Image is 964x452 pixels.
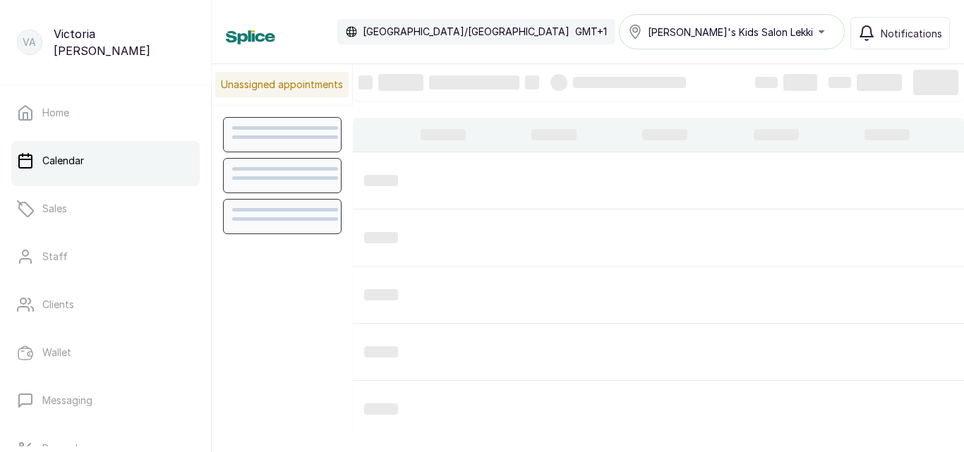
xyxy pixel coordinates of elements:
[215,72,349,97] p: Unassigned appointments
[575,25,607,39] p: GMT+1
[54,25,194,59] p: Victoria [PERSON_NAME]
[11,285,200,324] a: Clients
[11,93,200,133] a: Home
[42,250,68,264] p: Staff
[363,25,570,39] p: [GEOGRAPHIC_DATA]/[GEOGRAPHIC_DATA]
[11,237,200,276] a: Staff
[42,154,84,168] p: Calendar
[11,381,200,420] a: Messaging
[42,393,92,408] p: Messaging
[11,141,200,181] a: Calendar
[881,26,942,41] span: Notifications
[42,298,74,312] p: Clients
[42,106,69,120] p: Home
[23,35,36,49] p: VA
[648,25,813,39] span: [PERSON_NAME]'s Kids Salon Lekki
[11,333,200,372] a: Wallet
[42,202,67,216] p: Sales
[11,189,200,228] a: Sales
[619,14,845,49] button: [PERSON_NAME]'s Kids Salon Lekki
[42,346,71,360] p: Wallet
[850,17,950,49] button: Notifications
